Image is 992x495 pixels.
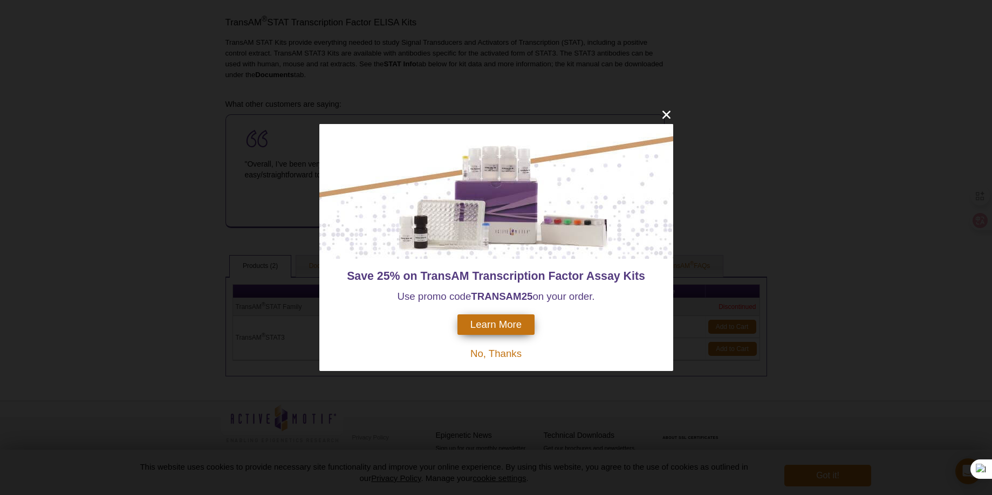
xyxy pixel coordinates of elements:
strong: 25 [522,291,533,302]
span: Save 25% on TransAM Transcription Factor Assay Kits [347,270,645,283]
strong: TRANSAM [471,291,521,302]
span: Use promo code on your order. [397,291,594,302]
span: Learn More [470,319,522,331]
span: No, Thanks [470,348,522,359]
button: close [660,108,673,121]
